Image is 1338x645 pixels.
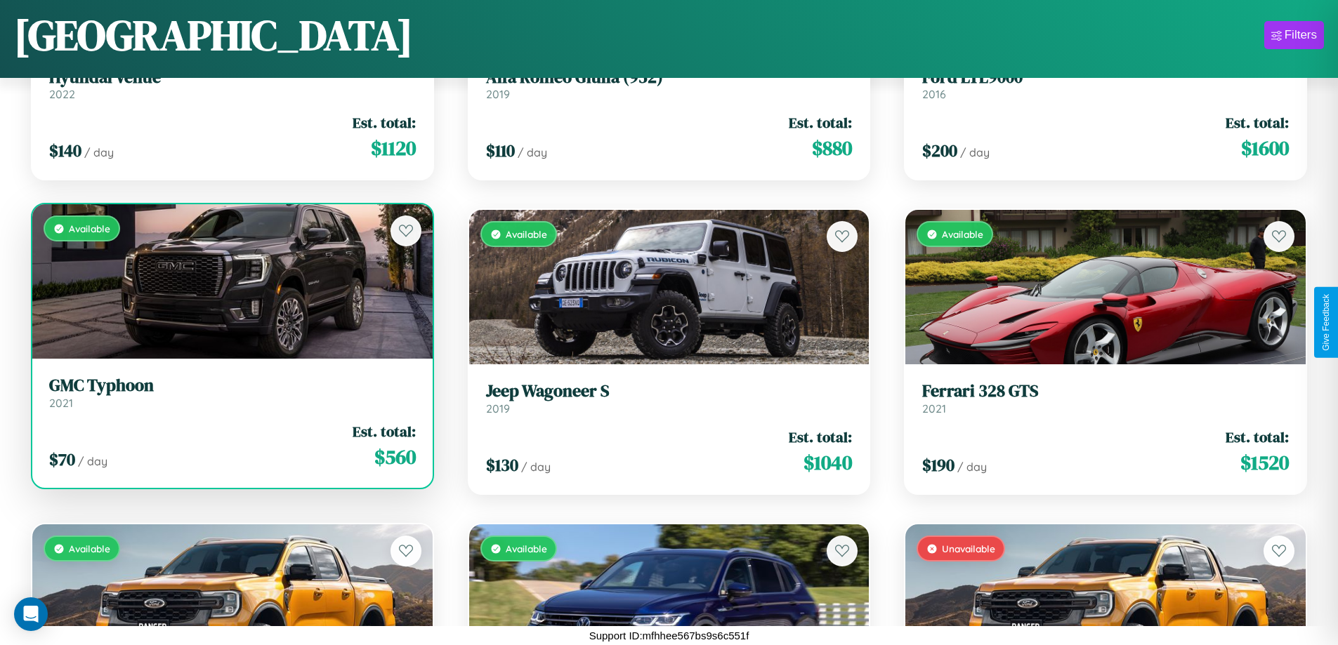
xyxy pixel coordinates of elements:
[486,67,853,102] a: Alfa Romeo Giulia (952)2019
[49,87,75,101] span: 2022
[789,427,852,447] span: Est. total:
[14,6,413,64] h1: [GEOGRAPHIC_DATA]
[69,543,110,554] span: Available
[812,134,852,162] span: $ 880
[922,381,1289,401] h3: Ferrari 328 GTS
[1226,427,1289,447] span: Est. total:
[49,67,416,88] h3: Hyundai Venue
[353,112,416,133] span: Est. total:
[922,381,1289,415] a: Ferrari 328 GTS2021
[49,375,416,410] a: GMC Typhoon2021
[69,222,110,234] span: Available
[1240,448,1289,477] span: $ 1520
[506,228,547,240] span: Available
[789,112,852,133] span: Est. total:
[518,145,547,159] span: / day
[486,453,518,477] span: $ 130
[942,543,995,554] span: Unavailable
[1264,21,1324,49] button: Filters
[486,381,853,415] a: Jeep Wagoneer S2019
[922,67,1289,88] h3: Ford LTL9000
[486,381,853,401] h3: Jeep Wagoneer S
[486,87,510,101] span: 2019
[506,543,547,554] span: Available
[49,139,81,162] span: $ 140
[922,139,957,162] span: $ 200
[1321,294,1331,351] div: Give Feedback
[374,443,416,471] span: $ 560
[589,626,749,645] p: Support ID: mfhhee567bs9s6c551f
[49,375,416,396] h3: GMC Typhoon
[84,145,114,159] span: / day
[14,597,48,631] div: Open Intercom Messenger
[1285,28,1317,42] div: Filters
[49,396,73,410] span: 2021
[922,67,1289,102] a: Ford LTL90002016
[49,448,75,471] span: $ 70
[922,87,946,101] span: 2016
[521,460,551,474] span: / day
[486,67,853,88] h3: Alfa Romeo Giulia (952)
[486,401,510,415] span: 2019
[353,421,416,441] span: Est. total:
[960,145,990,159] span: / day
[922,401,946,415] span: 2021
[486,139,515,162] span: $ 110
[49,67,416,102] a: Hyundai Venue2022
[804,448,852,477] span: $ 1040
[1226,112,1289,133] span: Est. total:
[942,228,983,240] span: Available
[922,453,955,477] span: $ 190
[78,454,107,468] span: / day
[957,460,987,474] span: / day
[371,134,416,162] span: $ 1120
[1241,134,1289,162] span: $ 1600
